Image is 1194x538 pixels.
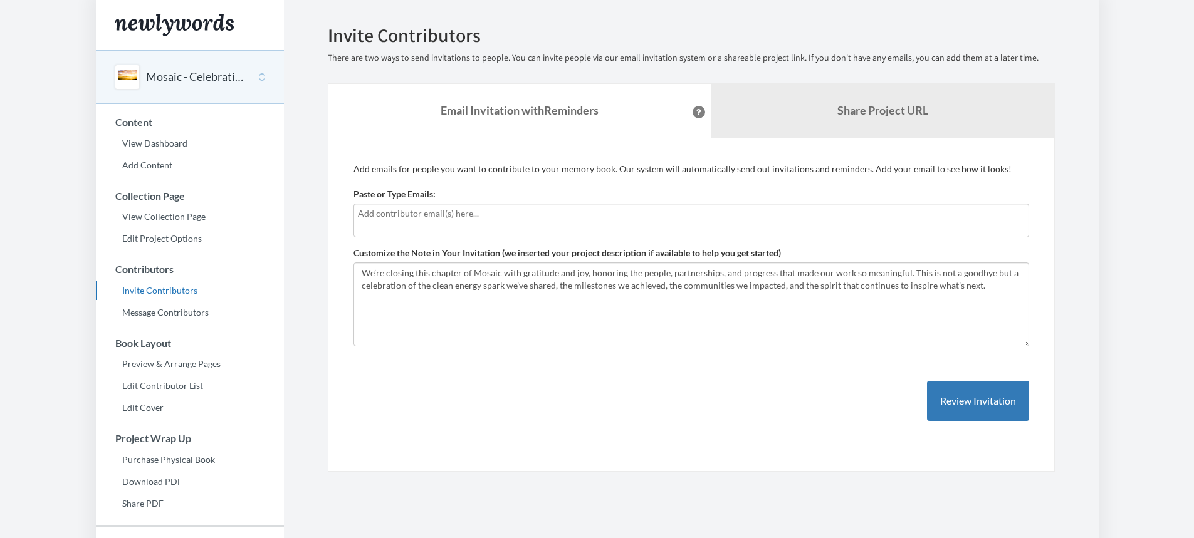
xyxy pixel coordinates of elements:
[927,381,1029,422] button: Review Invitation
[146,69,248,85] button: Mosaic - Celebrating the energy we created together!
[328,52,1055,65] p: There are two ways to send invitations to people. You can invite people via our email invitation ...
[96,229,284,248] a: Edit Project Options
[96,303,284,322] a: Message Contributors
[328,25,1055,46] h2: Invite Contributors
[353,247,781,259] label: Customize the Note in Your Invitation (we inserted your project description if available to help ...
[353,262,1029,346] textarea: We’re closing this chapter of Mosaic with gratitude and joy, honoring the people, partnerships, a...
[96,156,284,175] a: Add Content
[115,14,234,36] img: Newlywords logo
[837,103,928,117] b: Share Project URL
[96,376,284,395] a: Edit Contributor List
[96,354,284,373] a: Preview & Arrange Pages
[96,450,284,469] a: Purchase Physical Book
[96,398,284,417] a: Edit Cover
[96,134,284,153] a: View Dashboard
[358,207,1025,220] input: Add contributor email(s) here...
[97,190,284,202] h3: Collection Page
[97,116,284,128] h3: Content
[441,103,599,117] strong: Email Invitation with Reminders
[96,207,284,226] a: View Collection Page
[353,188,436,200] label: Paste or Type Emails:
[97,264,284,275] h3: Contributors
[96,281,284,300] a: Invite Contributors
[353,163,1029,175] p: Add emails for people you want to contribute to your memory book. Our system will automatically s...
[97,338,284,349] h3: Book Layout
[96,494,284,513] a: Share PDF
[97,433,284,444] h3: Project Wrap Up
[96,472,284,491] a: Download PDF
